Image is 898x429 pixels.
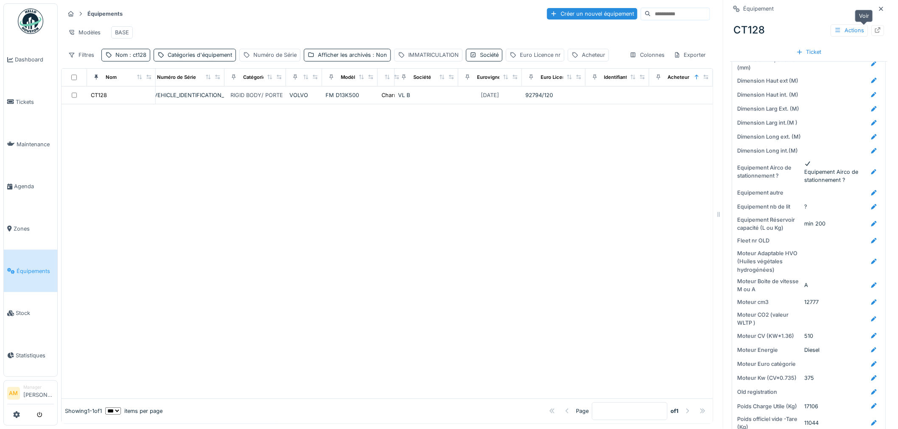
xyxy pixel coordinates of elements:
div: Equipement nb de lit [738,203,801,211]
div: Voir [855,10,873,22]
div: 11044 [805,419,819,427]
div: Dimension Empattement (mm) [738,56,801,72]
div: [DATE] [481,91,500,99]
strong: of 1 [671,407,679,415]
div: Acheteur [668,74,690,81]
span: Tickets [16,98,54,106]
div: Modèles [65,26,104,39]
div: Société [480,51,499,59]
div: Dimension Haut int. (M) [738,91,801,99]
div: Exporter [670,49,710,61]
span: Dashboard [15,56,54,64]
div: Catégories d'équipement [243,74,302,81]
div: BASE [115,28,129,36]
div: 375 [805,374,814,382]
div: Moteur Boite de vitesse M ou A [738,277,801,293]
div: Nom [115,51,146,59]
div: Filtres [65,49,98,61]
div: Manager [23,384,54,390]
a: Statistiques [4,334,57,377]
li: [PERSON_NAME] [23,384,54,402]
div: Moteur Euro catégorie [738,360,801,368]
div: Page [576,407,589,415]
div: Acheteur [582,51,605,59]
div: Moteur Kw (CV*0.735) [738,374,801,382]
div: Fleet nr OLD [738,237,801,245]
div: Actions [831,24,868,36]
img: Badge_color-CXgf-gQk.svg [18,8,43,34]
div: Euro Licence nr [541,74,577,81]
div: RIGID BODY/ PORTEUR / CAMION [230,91,319,99]
div: ? [805,203,808,211]
div: Euro Licence nr [520,51,561,59]
div: Ticket [793,46,825,58]
strong: Équipements [84,10,126,18]
div: items per page [105,407,163,415]
div: Eurovignette valide jusque [477,74,539,81]
div: FM D13K500 [326,91,374,99]
div: Catégories d'équipement [168,51,232,59]
div: Old registration [738,388,801,396]
div: Poids Charge Utile (Kg) [738,402,801,410]
div: Moteur Adaptable HVO (Huiles végétales hydrogénées) [738,249,801,274]
div: A [805,281,808,289]
div: VOLVO [289,91,319,99]
a: Stock [4,292,57,334]
div: Numéro de Série [157,74,196,81]
div: Equipement Airco de stationnement ? [805,168,866,184]
div: Dimension Haut ext (M) [738,77,801,85]
div: 17106 [805,402,819,410]
a: Agenda [4,165,57,208]
div: Dimension Long ext. (M) [738,133,801,141]
div: Charroi [382,91,401,99]
div: Équipement [744,5,774,13]
span: Stock [16,309,54,317]
div: CT128 [91,91,107,99]
div: Afficher les archivés [318,51,387,59]
div: min 200 [805,220,826,228]
a: Maintenance [4,123,57,165]
div: [US_VEHICLE_IDENTIFICATION_NUMBER] [142,91,221,99]
a: AM Manager[PERSON_NAME] [7,384,54,404]
div: 12777 [805,298,819,306]
div: VL B [398,91,455,99]
div: Equipement Airco de stationnement ? [738,164,801,180]
div: CT128 [730,19,888,41]
div: Dimension Long int.(M) [738,147,801,155]
a: Équipements [4,250,57,292]
div: 92794/120 [525,91,582,99]
a: Zones [4,208,57,250]
a: Dashboard [4,39,57,81]
div: Modèle [341,74,358,81]
div: Identifiant interne [604,74,645,81]
div: Créer un nouvel équipement [547,8,637,19]
div: Nom [106,74,117,81]
div: Moteur CO2 (valeur WLTP ) [738,311,801,327]
div: Moteur CV (KW*1.36) [738,332,801,340]
a: Tickets [4,81,57,123]
div: Showing 1 - 1 of 1 [65,407,102,415]
div: Colonnes [626,49,668,61]
div: Moteur cm3 [738,298,801,306]
div: Moteur Energie [738,346,801,354]
span: : Non [371,52,387,58]
div: 510 [805,332,814,340]
span: Agenda [14,182,54,190]
div: Dimension Larg int.(M ) [738,119,801,127]
div: Diesel [805,346,820,354]
span: Statistiques [16,351,54,359]
li: AM [7,387,20,400]
span: : ct128 [128,52,146,58]
div: Dimension Larg Ext. (M) [738,105,801,113]
div: Numéro de Série [253,51,297,59]
span: Zones [14,225,54,233]
div: Société [413,74,431,81]
div: IMMATRICULATION [408,51,459,59]
span: Maintenance [17,140,54,148]
span: Équipements [17,267,54,275]
div: Equipement Réservoir capacité (L ou Kg) [738,216,801,232]
div: Equipement autre [738,189,801,197]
